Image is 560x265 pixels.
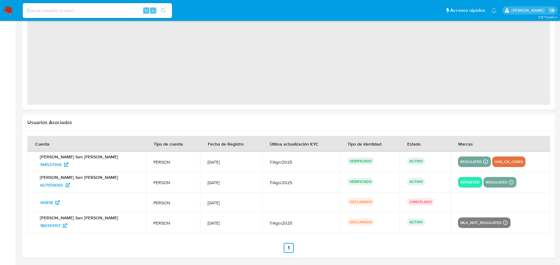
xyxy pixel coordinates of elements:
a: Notificaciones [491,8,497,13]
span: 3.157.1-hotfix-1 [538,15,557,20]
button: search-icon [157,6,170,15]
h2: Usuarios Asociados [27,119,550,126]
span: s [152,7,154,13]
span: Accesos rápidos [450,7,485,14]
a: Salir [549,7,555,14]
span: ⌥ [144,7,148,13]
p: juan.calo@mercadolibre.com [511,7,547,13]
input: Buscar usuario o caso... [23,7,172,15]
